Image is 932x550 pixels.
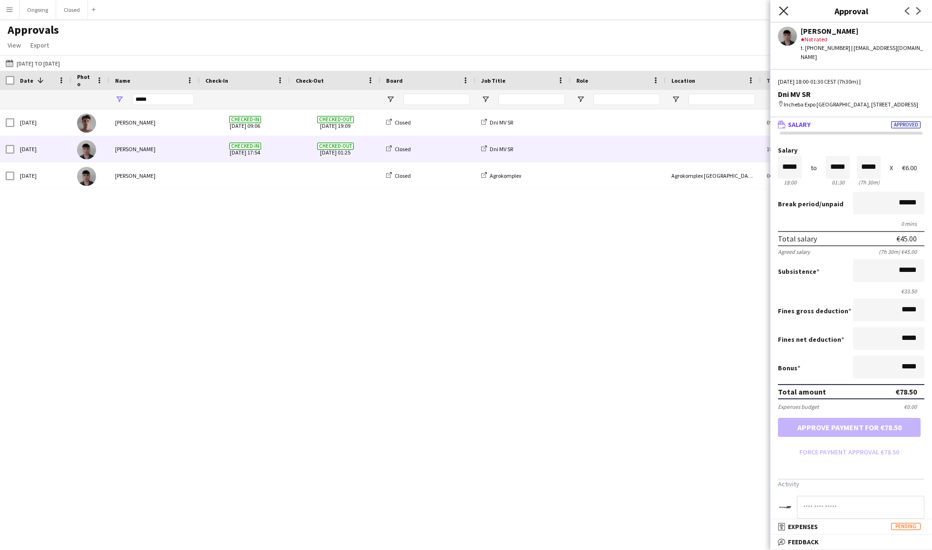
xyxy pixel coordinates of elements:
button: Open Filter Menu [481,95,490,104]
span: Check-Out [296,77,324,84]
span: [DATE] 19:09 [296,109,375,135]
label: Subsistence [778,267,819,276]
span: Check-In [205,77,228,84]
a: Agrokomplex [481,172,521,179]
span: Closed [395,119,411,126]
button: Open Filter Menu [115,95,124,104]
div: t. [PHONE_NUMBER] | [EMAIL_ADDRESS][DOMAIN_NAME] [801,44,924,61]
button: [DATE] to [DATE] [4,58,62,69]
span: Expenses [788,522,818,531]
mat-expansion-panel-header: Feedback [770,535,932,549]
span: Dni MV SR [490,119,513,126]
span: Date [20,77,33,84]
span: [DATE] 17:54 [205,136,284,162]
div: [DATE] 18:00-01:30 CEST (7h30m) | [778,77,924,86]
a: Export [27,39,53,51]
label: Bonus [778,364,800,372]
span: Name [115,77,130,84]
span: Checked-in [229,143,261,150]
div: €45.00 [896,234,917,243]
span: Pending [891,523,921,530]
button: Closed [56,0,88,19]
span: Checked-out [317,143,354,150]
a: Dni MV SR [481,145,513,153]
span: Photo [77,73,92,87]
div: Not rated [801,35,924,44]
a: Closed [386,145,411,153]
label: Fines gross deduction [778,307,851,315]
span: Feedback [788,538,819,546]
input: Role Filter Input [593,94,660,105]
span: Job Title [481,77,505,84]
span: Dni MV SR [490,145,513,153]
a: Closed [386,172,411,179]
div: [PERSON_NAME] [109,109,200,135]
div: Incheba Expo [GEOGRAPHIC_DATA], [STREET_ADDRESS] [778,100,924,109]
button: Open Filter Menu [671,95,680,104]
span: 09:15 [767,119,779,126]
div: 01:30 [826,179,850,186]
span: Location [671,77,695,84]
span: View [8,41,21,49]
a: View [4,39,25,51]
span: Time [767,77,780,84]
div: Dni MV SR [778,90,924,98]
span: Closed [395,172,411,179]
span: Salary [788,120,811,129]
span: Approved [891,121,921,128]
label: Fines net deduction [778,335,844,344]
a: Dni MV SR [481,119,513,126]
div: 0 mins [778,220,924,227]
input: Location Filter Input [689,94,755,105]
div: Total amount [778,387,826,396]
div: Agrokomplex [GEOGRAPHIC_DATA] [666,163,761,189]
h3: Activity [778,480,924,488]
span: Export [30,41,49,49]
div: to [811,164,817,172]
h3: Approval [770,5,932,17]
span: Break period [778,200,819,208]
div: €6.00 [902,164,924,172]
button: Open Filter Menu [386,95,395,104]
div: Agreed salary [778,248,810,255]
div: €0.00 [904,403,924,410]
img: Matúš Jurovčík [77,114,96,133]
div: 18:00 [778,179,802,186]
div: 7h 30m [857,179,881,186]
div: [PERSON_NAME] [801,27,924,35]
input: Name Filter Input [132,94,194,105]
button: Ongoing [19,0,56,19]
input: Board Filter Input [403,94,470,105]
input: Job Title Filter Input [498,94,565,105]
span: 18:00 [767,145,779,153]
span: [DATE] 09:06 [205,109,284,135]
div: €33.50 [778,288,924,295]
div: [PERSON_NAME] [109,163,200,189]
mat-expansion-panel-header: SalaryApproved [770,117,932,132]
div: (7h 30m) €45.00 [879,248,924,255]
a: Closed [386,119,411,126]
button: Open Filter Menu [576,95,585,104]
span: Role [576,77,588,84]
div: [DATE] [14,136,71,162]
span: [DATE] 01:25 [296,136,375,162]
span: Checked-out [317,116,354,123]
div: X [890,164,893,172]
span: Closed [395,145,411,153]
img: Jakub Jurovčík [77,140,96,159]
span: 06:30 [767,172,779,179]
img: Jakub Jurovčík [77,167,96,186]
div: Total salary [778,234,817,243]
div: €78.50 [895,387,917,396]
div: [DATE] [14,109,71,135]
mat-expansion-panel-header: ExpensesPending [770,520,932,534]
label: /unpaid [778,200,844,208]
label: Salary [778,147,924,154]
div: [PERSON_NAME] [109,136,200,162]
div: Expenses budget [778,403,819,410]
span: Checked-in [229,116,261,123]
span: Agrokomplex [490,172,521,179]
span: Board [386,77,403,84]
div: [DATE] [14,163,71,189]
